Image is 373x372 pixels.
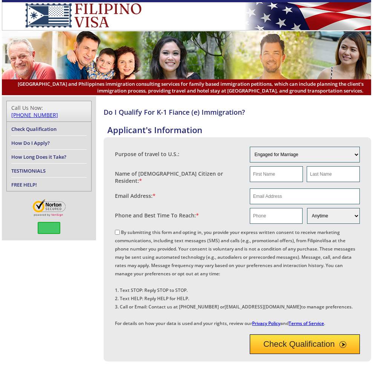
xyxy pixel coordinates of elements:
[115,229,355,326] label: By submitting this form and opting in, you provide your express written consent to receive market...
[307,208,360,224] select: Phone and Best Reach Time are required.
[9,80,364,94] span: [GEOGRAPHIC_DATA] and Philippines immigration consulting services for family based immigration pe...
[11,181,37,188] a: FREE HELP!
[250,334,360,354] button: Check Qualification
[252,320,280,326] a: Privacy Policy
[115,170,242,184] label: Name of [DEMOGRAPHIC_DATA] Citizen or Resident:
[11,111,58,118] a: [PHONE_NUMBER]
[115,230,120,235] input: By submitting this form and opting in, you provide your express written consent to receive market...
[11,153,66,160] a: How Long Does it Take?
[289,320,324,326] a: Terms of Service
[307,166,360,182] input: Last Name
[11,140,50,146] a: How Do I Apply?
[115,212,199,219] label: Phone and Best Time To Reach:
[104,108,371,117] h4: Do I Qualify For K-1 Fiance (e) Immigration?
[250,188,360,204] input: Email Address
[11,167,46,174] a: TESTIMONIALS
[115,150,179,158] label: Purpose of travel to U.S.:
[250,166,303,182] input: First Name
[115,192,156,199] label: Email Address:
[11,104,87,118] div: Call Us Now:
[107,124,371,135] h4: Applicant's Information
[250,208,303,224] input: Phone
[11,126,57,132] a: Check Qualification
